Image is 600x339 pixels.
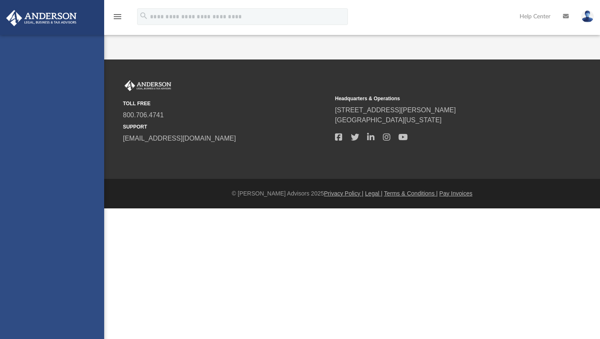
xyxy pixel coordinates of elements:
[335,116,442,124] a: [GEOGRAPHIC_DATA][US_STATE]
[104,189,600,198] div: © [PERSON_NAME] Advisors 2025
[112,16,122,22] a: menu
[123,123,329,131] small: SUPPORT
[4,10,79,26] img: Anderson Advisors Platinum Portal
[581,10,594,22] img: User Pic
[324,190,364,197] a: Privacy Policy |
[335,95,541,102] small: Headquarters & Operations
[112,12,122,22] i: menu
[384,190,438,197] a: Terms & Conditions |
[123,135,236,142] a: [EMAIL_ADDRESS][DOMAIN_NAME]
[123,100,329,107] small: TOLL FREE
[439,190,472,197] a: Pay Invoices
[123,111,164,119] a: 800.706.4741
[123,80,173,91] img: Anderson Advisors Platinum Portal
[335,106,456,114] a: [STREET_ADDRESS][PERSON_NAME]
[139,11,148,20] i: search
[365,190,382,197] a: Legal |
